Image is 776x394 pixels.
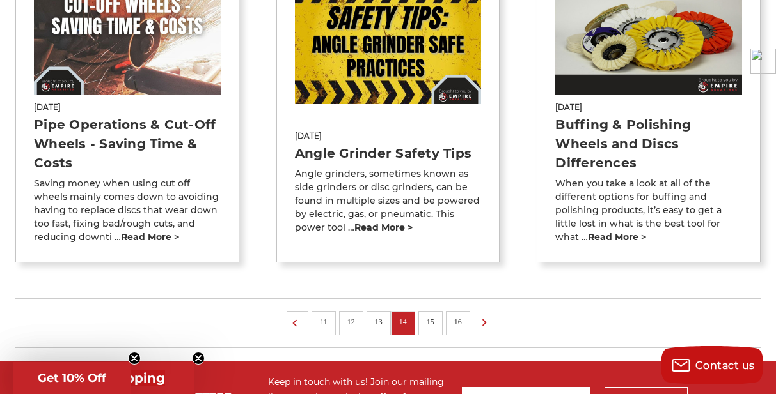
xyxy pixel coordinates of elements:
[315,315,332,329] a: 11
[192,352,205,365] button: Close teaser
[295,146,471,161] a: Angle Grinder Safety Tips
[555,177,741,244] p: When you take a look at all of the different options for buffing and polishing products, it’s eas...
[395,315,411,329] a: 14
[555,117,691,170] a: Buffing & Polishing Wheels and Discs Differences
[422,315,439,329] a: 15
[354,222,413,233] a: read more >
[750,49,776,74] img: side-widget.svg
[38,371,106,385] span: Get 10% Off
[13,362,131,394] div: Get 10% OffClose teaser
[588,231,646,243] a: read more >
[343,315,360,329] a: 12
[695,360,755,372] span: Contact us
[370,315,387,329] a: 13
[13,362,194,394] div: Get Free ShippingClose teaser
[121,231,179,243] a: read more >
[128,352,141,365] button: Close teaser
[295,167,481,234] p: Angle grinders, sometimes known as side grinders or disc grinders, can be found in multiple sizes...
[661,346,763,384] button: Contact us
[34,102,220,113] span: [DATE]
[34,177,220,244] p: Saving money when using cut off wheels mainly comes down to avoiding having to replace discs that...
[555,102,741,113] span: [DATE]
[450,315,466,329] a: 16
[34,117,216,170] a: Pipe Operations & Cut-Off Wheels - Saving Time & Costs
[295,130,481,142] span: [DATE]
